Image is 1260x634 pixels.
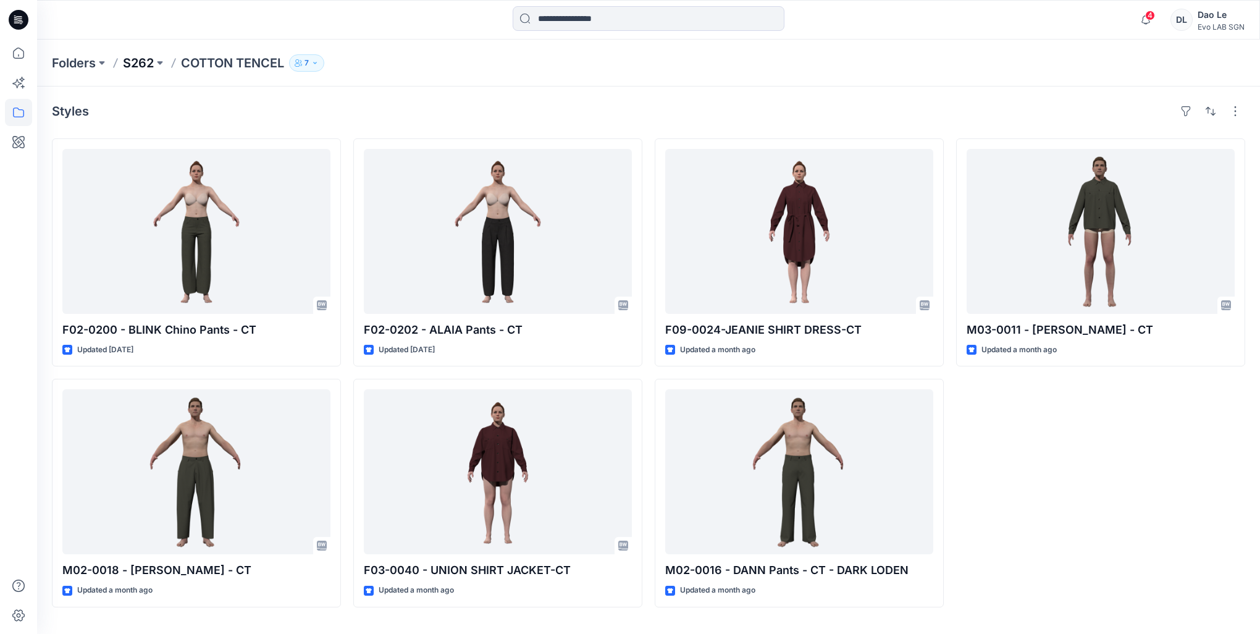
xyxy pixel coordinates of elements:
p: F02-0202 - ALAIA Pants - CT [364,321,632,339]
a: M02-0016 - DANN Pants - CT - DARK LODEN [665,389,933,554]
p: F02-0200 - BLINK Chino Pants - CT [62,321,330,339]
p: Updated [DATE] [379,344,435,357]
a: F03-0040 - UNION SHIRT JACKET-CT [364,389,632,554]
div: Evo LAB SGN [1198,22,1245,32]
p: M02-0018 - [PERSON_NAME] - CT [62,562,330,579]
p: F03-0040 - UNION SHIRT JACKET-CT [364,562,632,579]
button: 7 [289,54,324,72]
div: Dao Le [1198,7,1245,22]
p: F09-0024-JEANIE SHIRT DRESS-CT [665,321,933,339]
a: M03-0011 - PEDRO Overshirt - CT [967,149,1235,314]
p: Updated [DATE] [77,344,133,357]
p: Updated a month ago [680,584,755,597]
p: 7 [304,56,309,70]
a: M02-0018 - DAVE Pants - CT [62,389,330,554]
a: F09-0024-JEANIE SHIRT DRESS-CT [665,149,933,314]
p: M03-0011 - [PERSON_NAME] - CT [967,321,1235,339]
p: Updated a month ago [379,584,454,597]
a: F02-0202 - ALAIA Pants - CT [364,149,632,314]
span: 4 [1145,11,1155,20]
p: Updated a month ago [981,344,1057,357]
a: Folders [52,54,96,72]
p: Updated a month ago [77,584,153,597]
p: M02-0016 - DANN Pants - CT - DARK LODEN [665,562,933,579]
div: DL [1170,9,1193,31]
p: COTTON TENCEL [181,54,284,72]
a: F02-0200 - BLINK Chino Pants - CT [62,149,330,314]
h4: Styles [52,104,89,119]
a: S262 [123,54,154,72]
p: Updated a month ago [680,344,755,357]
